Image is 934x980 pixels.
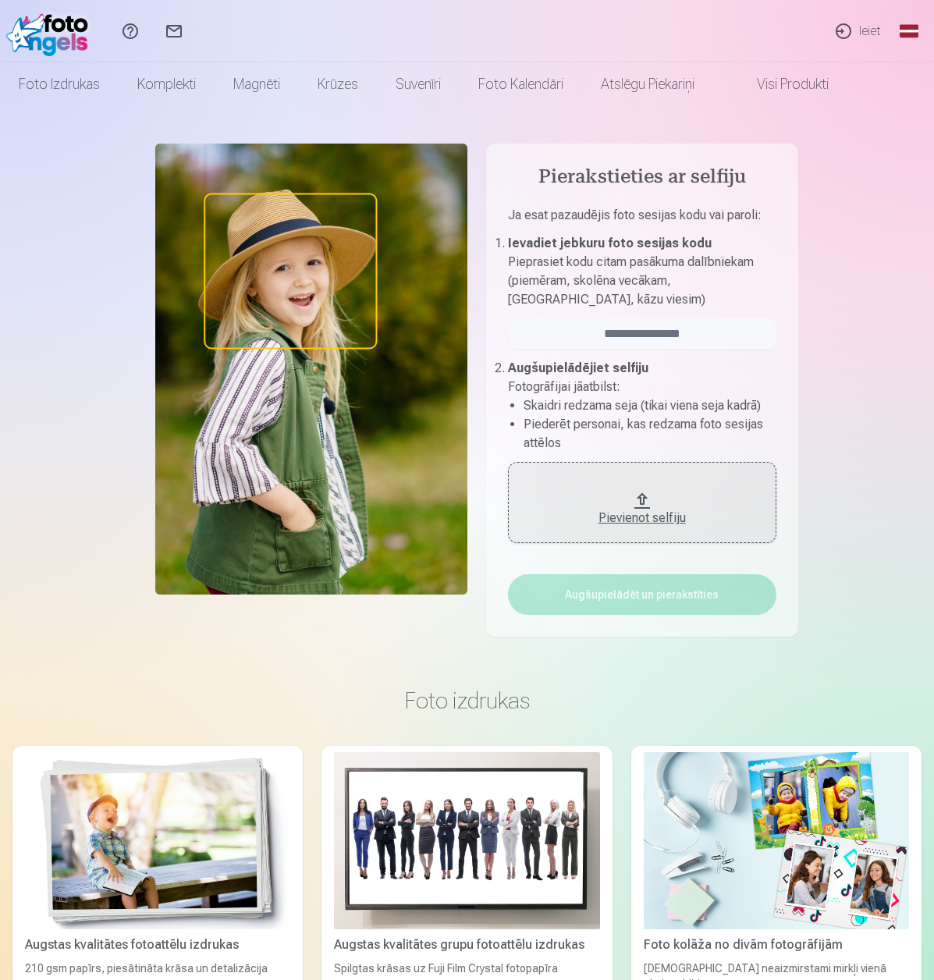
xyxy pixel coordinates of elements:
[508,360,648,375] b: Augšupielādējiet selfiju
[508,574,776,615] button: Augšupielādēt un pierakstīties
[508,206,776,234] p: Ja esat pazaudējis foto sesijas kodu vai paroli :
[460,62,582,106] a: Foto kalendāri
[328,936,606,954] div: Augstas kvalitātes grupu fotoattēlu izdrukas
[215,62,299,106] a: Magnēti
[19,936,297,954] div: Augstas kvalitātes fotoattēlu izdrukas
[334,752,599,929] img: Augstas kvalitātes grupu fotoattēlu izdrukas
[119,62,215,106] a: Komplekti
[508,236,712,250] b: Ievadiet jebkuru foto sesijas kodu
[508,462,776,543] button: Pievienot selfiju
[713,62,847,106] a: Visi produkti
[637,936,915,954] div: Foto kolāža no divām fotogrāfijām
[6,6,96,56] img: /fa1
[508,165,776,190] h4: Pierakstieties ar selfiju
[377,62,460,106] a: Suvenīri
[524,396,776,415] li: Skaidri redzama seja (tikai viena seja kadrā)
[25,752,290,929] img: Augstas kvalitātes fotoattēlu izdrukas
[25,687,909,715] h3: Foto izdrukas
[508,378,776,396] p: Fotogrāfijai jāatbilst :
[582,62,713,106] a: Atslēgu piekariņi
[524,415,776,453] li: Piederēt personai, kas redzama foto sesijas attēlos
[299,62,377,106] a: Krūzes
[524,509,761,527] div: Pievienot selfiju
[508,253,776,309] p: Pieprasiet kodu citam pasākuma dalībniekam (piemēram, skolēna vecākam, [GEOGRAPHIC_DATA], kāzu vi...
[644,752,909,929] img: Foto kolāža no divām fotogrāfijām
